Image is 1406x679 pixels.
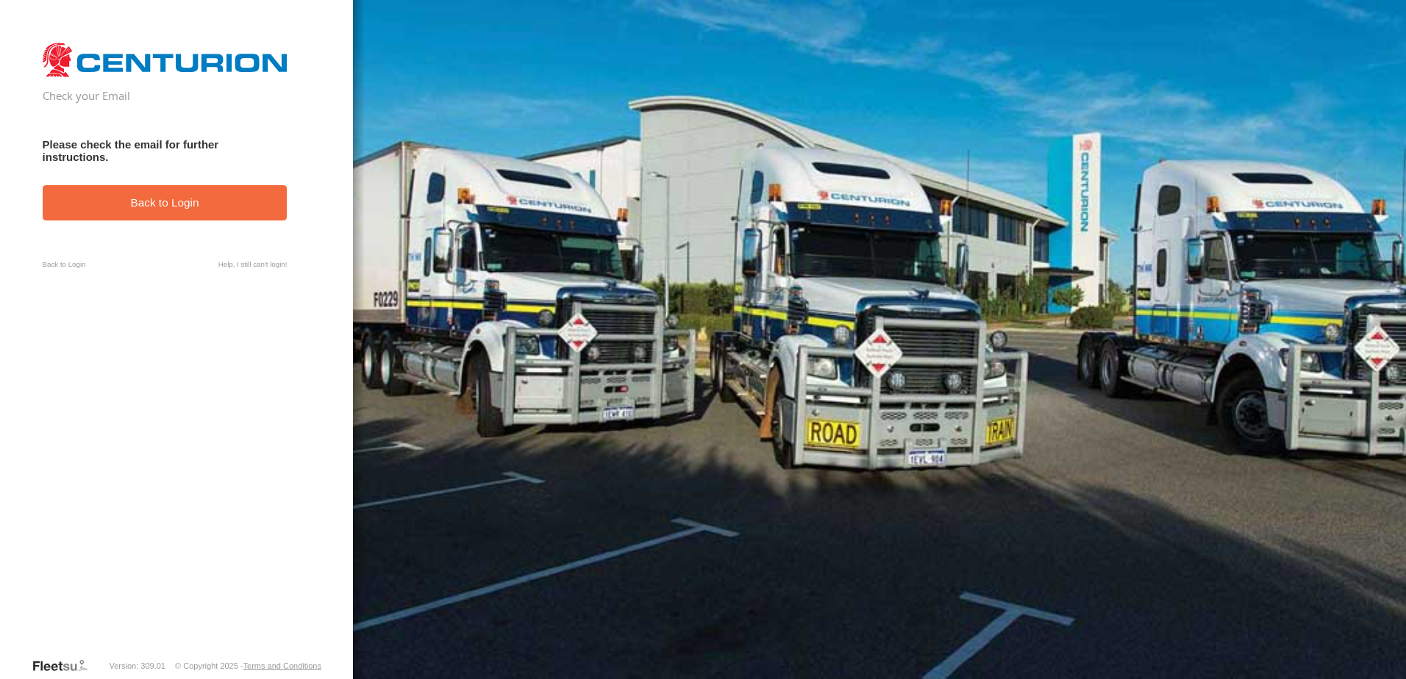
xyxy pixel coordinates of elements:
[175,661,321,670] div: © Copyright 2025 -
[43,88,288,103] h2: Check your Email
[43,41,288,79] img: Centurion Transport
[218,260,288,268] a: Help, I still can't login!
[110,661,165,670] div: Version: 309.01
[43,185,288,221] a: Back to Login
[243,661,321,670] a: Terms and Conditions
[32,658,99,673] a: Visit our Website
[43,138,288,163] h3: Please check the email for further instructions.
[43,260,86,268] a: Back to Login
